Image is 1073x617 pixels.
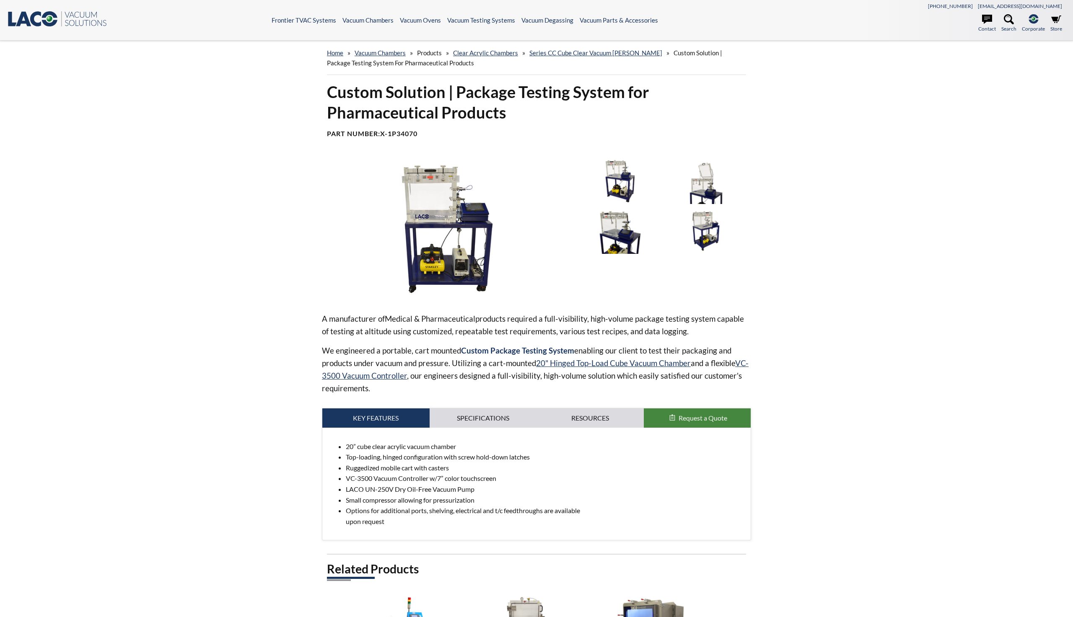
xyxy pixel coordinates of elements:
a: Vacuum Parts & Accessories [580,16,658,24]
a: Vacuum Chambers [342,16,394,24]
a: Vacuum Degassing [521,16,573,24]
span: Custom Solution | Package Testing System for Pharmaceutical Products [327,49,722,67]
a: Key Features [322,408,430,428]
a: Vacuum Chambers [355,49,406,57]
li: 20” cube clear acrylic vacuum chamber [346,441,744,452]
a: Frontier TVAC Systems [272,16,336,24]
a: Store [1050,14,1062,33]
div: » » » » » [327,41,746,75]
a: Clear Acrylic Chambers [453,49,518,57]
li: Top-loading, hinged configuration with screw hold-down latches [346,452,744,462]
img: Package Testing System for Pharmaceutical Products, angled view [665,208,747,254]
h2: Related Products [327,561,746,577]
a: [PHONE_NUMBER] [928,3,973,9]
strong: Package Testing System [490,346,574,355]
a: Vacuum Testing Systems [447,16,515,24]
li: Ruggedized mobile cart with casters [346,462,744,473]
li: LACO UN-250V Dry Oil-Free Vacuum Pump [346,484,744,495]
li: Small compressor allowing for pressurization [346,495,744,506]
span: Corporate [1022,25,1045,33]
a: Search [1001,14,1016,33]
li: Options for additional ports, shelving, electrical and t/c feedthroughs are available upon request [346,505,744,527]
img: Package Testing System for Pharmaceutical Products, open chamber lid [665,158,747,204]
img: Package Testing System for Pharmaceutical Products, side angled view [579,158,661,204]
a: 20" Hinged Top-Load Cube Vacuum Chamber [536,358,691,368]
strong: Custom [461,346,489,355]
a: [EMAIL_ADDRESS][DOMAIN_NAME] [978,3,1062,9]
a: Vacuum Ovens [400,16,441,24]
img: Package Testing System for Pharmaceutical Products, front view [322,158,573,299]
p: A manufacturer of products required a full-visibility, high-volume package testing system capable... [322,312,751,338]
h1: Custom Solution | Package Testing System for Pharmaceutical Products [327,82,746,123]
button: Request a Quote [644,408,751,428]
span: Products [417,49,442,57]
a: Contact [978,14,996,33]
a: Series CC Cube Clear Vacuum [PERSON_NAME] [529,49,662,57]
a: Resources [536,408,644,428]
b: X-1P34070 [380,129,417,137]
a: Specifications [430,408,537,428]
a: home [327,49,343,57]
h4: Part Number: [327,129,746,138]
img: Package Testing System for Pharmaceutical Products, close-up [579,208,661,254]
span: Request a Quote [679,414,727,422]
p: We engineered a portable, cart mounted enabling our client to test their packaging and products u... [322,344,751,395]
li: VC-3500 Vacuum Controller w/7” color touchscreen [346,473,744,484]
span: Medical & Pharmaceutical [385,314,475,323]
